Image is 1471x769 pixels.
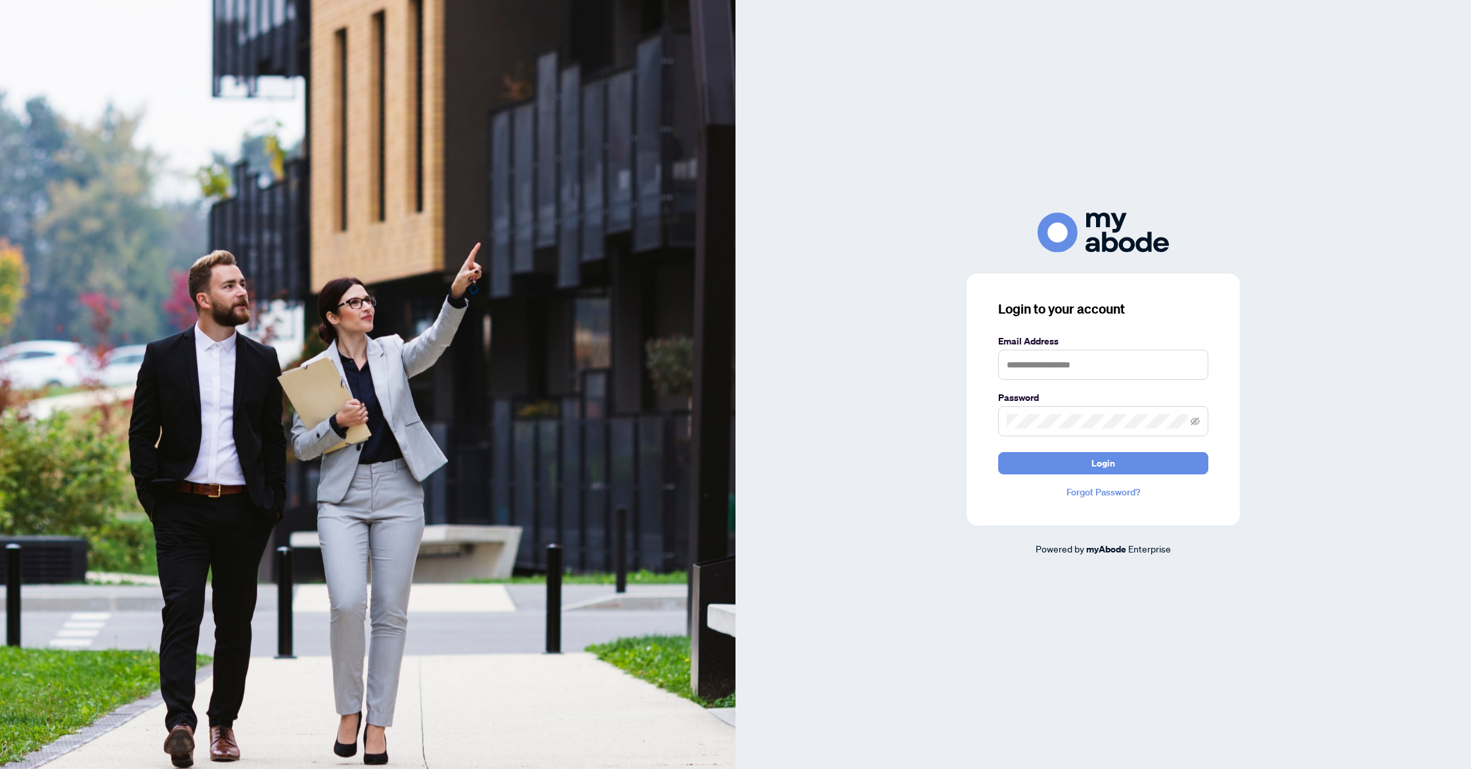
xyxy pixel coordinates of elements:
label: Email Address [998,334,1208,348]
label: Password [998,390,1208,405]
h3: Login to your account [998,300,1208,318]
span: eye-invisible [1191,417,1200,426]
span: Powered by [1036,543,1084,554]
img: ma-logo [1038,213,1169,253]
a: myAbode [1086,542,1126,556]
a: Forgot Password? [998,485,1208,499]
span: Login [1091,453,1115,474]
span: Enterprise [1128,543,1171,554]
button: Login [998,452,1208,474]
